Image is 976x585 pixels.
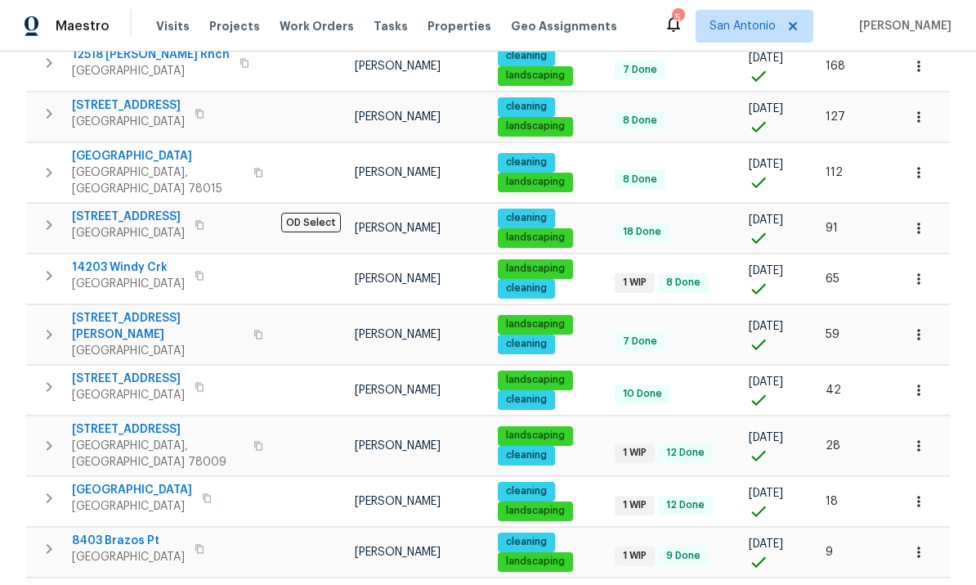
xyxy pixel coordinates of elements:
span: [GEOGRAPHIC_DATA], [GEOGRAPHIC_DATA] 78015 [72,164,244,197]
span: [DATE] [749,538,783,550]
span: landscaping [499,555,571,569]
span: 10 Done [616,387,669,401]
span: [STREET_ADDRESS] [72,421,244,438]
span: landscaping [499,175,571,189]
span: 112 [826,167,843,178]
span: cleaning [499,155,553,169]
span: [GEOGRAPHIC_DATA] [72,343,244,359]
span: [STREET_ADDRESS] [72,209,185,225]
span: 7 Done [616,335,664,349]
span: 59 [826,329,839,340]
span: cleaning [499,535,553,549]
span: landscaping [499,373,571,387]
span: landscaping [499,429,571,443]
span: landscaping [499,69,571,83]
span: [GEOGRAPHIC_DATA] [72,114,185,130]
span: OD Select [281,213,341,232]
span: [GEOGRAPHIC_DATA] [72,276,185,292]
span: [PERSON_NAME] [853,18,951,34]
span: [PERSON_NAME] [355,223,441,234]
span: 1 WIP [616,446,653,460]
span: 8 Done [660,276,707,290]
span: 1 WIP [616,276,653,290]
span: 7 Done [616,63,664,77]
span: [GEOGRAPHIC_DATA], [GEOGRAPHIC_DATA] 78009 [72,438,244,470]
span: [GEOGRAPHIC_DATA] [72,387,185,403]
span: [DATE] [749,488,783,499]
span: [DATE] [749,376,783,388]
span: Work Orders [280,18,354,34]
span: [STREET_ADDRESS][PERSON_NAME] [72,310,244,343]
span: [PERSON_NAME] [355,111,441,123]
span: Geo Assignments [511,18,617,34]
span: 12 Done [660,498,711,512]
span: cleaning [499,337,553,351]
span: cleaning [499,281,553,295]
span: 28 [826,440,840,452]
span: 42 [826,385,841,396]
span: Visits [156,18,190,34]
span: Maestro [56,18,110,34]
span: Tasks [374,20,408,32]
span: [PERSON_NAME] [355,273,441,285]
span: [PERSON_NAME] [355,496,441,507]
span: San Antonio [710,18,776,34]
span: 8403 Brazos Pt [72,533,185,549]
span: cleaning [499,100,553,114]
span: Projects [209,18,260,34]
span: [PERSON_NAME] [355,385,441,396]
span: [PERSON_NAME] [355,440,441,452]
span: 1 WIP [616,498,653,512]
span: 168 [826,61,845,72]
span: [PERSON_NAME] [355,61,441,72]
span: 18 [826,496,838,507]
span: cleaning [499,49,553,63]
span: [GEOGRAPHIC_DATA] [72,63,230,79]
span: [DATE] [749,321,783,332]
span: 8 Done [616,173,664,187]
span: cleaning [499,448,553,462]
span: 8 Done [616,114,664,128]
div: 5 [672,10,683,26]
span: [DATE] [749,265,783,277]
span: [PERSON_NAME] [355,167,441,178]
span: cleaning [499,484,553,498]
span: [STREET_ADDRESS] [72,371,185,387]
span: 1 WIP [616,549,653,563]
span: cleaning [499,211,553,225]
span: 65 [826,273,839,285]
span: [GEOGRAPHIC_DATA] [72,148,244,164]
span: landscaping [499,504,571,518]
span: 12518 [PERSON_NAME] Rnch [72,47,230,63]
span: [PERSON_NAME] [355,547,441,558]
span: [GEOGRAPHIC_DATA] [72,549,185,565]
span: [DATE] [749,52,783,64]
span: [STREET_ADDRESS] [72,97,185,114]
span: 18 Done [616,225,668,239]
span: landscaping [499,231,571,245]
span: landscaping [499,119,571,133]
span: 91 [826,223,838,234]
span: [DATE] [749,214,783,226]
span: 9 Done [660,549,707,563]
span: 9 [826,547,833,558]
span: [GEOGRAPHIC_DATA] [72,482,192,498]
span: [DATE] [749,103,783,115]
span: landscaping [499,317,571,331]
span: landscaping [499,262,571,276]
span: [GEOGRAPHIC_DATA] [72,498,192,515]
span: [PERSON_NAME] [355,329,441,340]
span: 127 [826,111,845,123]
span: cleaning [499,393,553,407]
span: 12 Done [660,446,711,460]
span: [DATE] [749,432,783,443]
span: Properties [428,18,491,34]
span: [GEOGRAPHIC_DATA] [72,225,185,241]
span: 14203 Windy Crk [72,259,185,276]
span: [DATE] [749,159,783,170]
